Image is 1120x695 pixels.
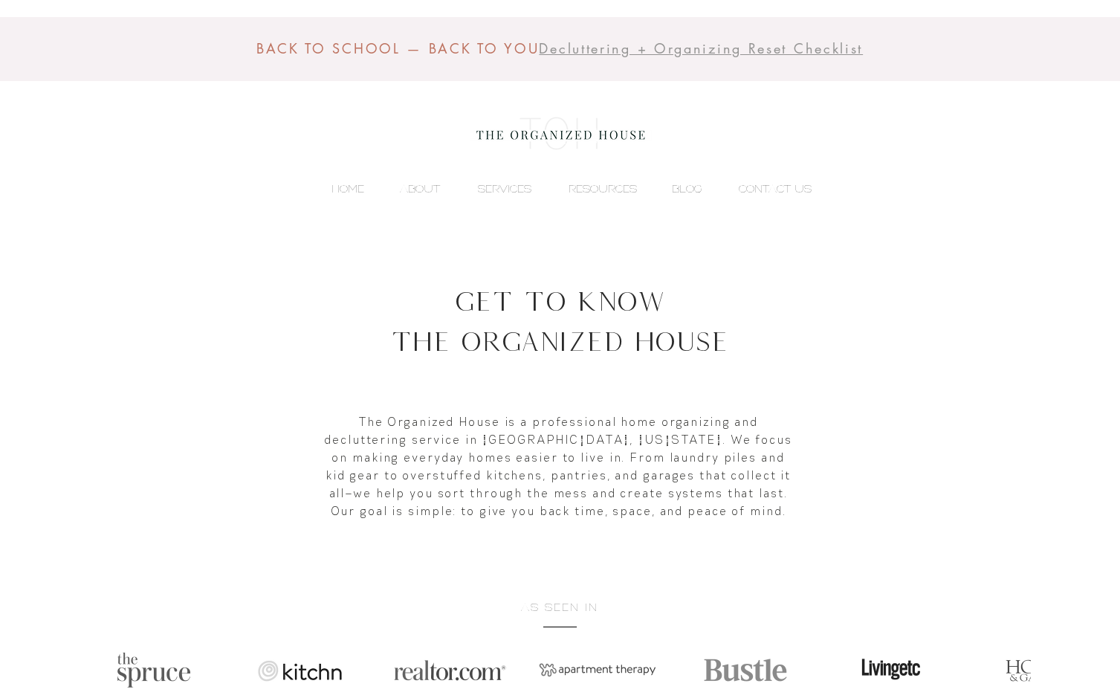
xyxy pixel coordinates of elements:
p: The Organized House is a professional home organizing and decluttering service in [GEOGRAPHIC_DAT... [322,413,797,520]
img: the organized house [470,104,652,164]
a: ABOUT [372,178,447,200]
p: SERVICES [470,178,539,200]
span: Decluttering + Organizing Reset Checklist [539,39,863,57]
a: BLOG [644,178,710,200]
p: HOME [324,178,372,200]
h6: AS SEEN IN [245,600,875,615]
span: ——— [543,621,577,633]
p: BLOG [664,178,710,200]
a: Decluttering + Organizing Reset Checklist [539,40,863,57]
a: CONTACT US [710,178,819,200]
p: ABOUT [392,178,447,200]
p: CONTACT US [731,178,819,200]
h1: Get to Know The Organized House [196,281,923,361]
p: RESOURCES [561,178,644,200]
a: SERVICES [447,178,539,200]
nav: Site [302,178,819,200]
a: HOME [302,178,372,200]
span: BACK TO SCHOOL — BACK TO YOU [256,39,540,57]
a: RESOURCES [539,178,644,200]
